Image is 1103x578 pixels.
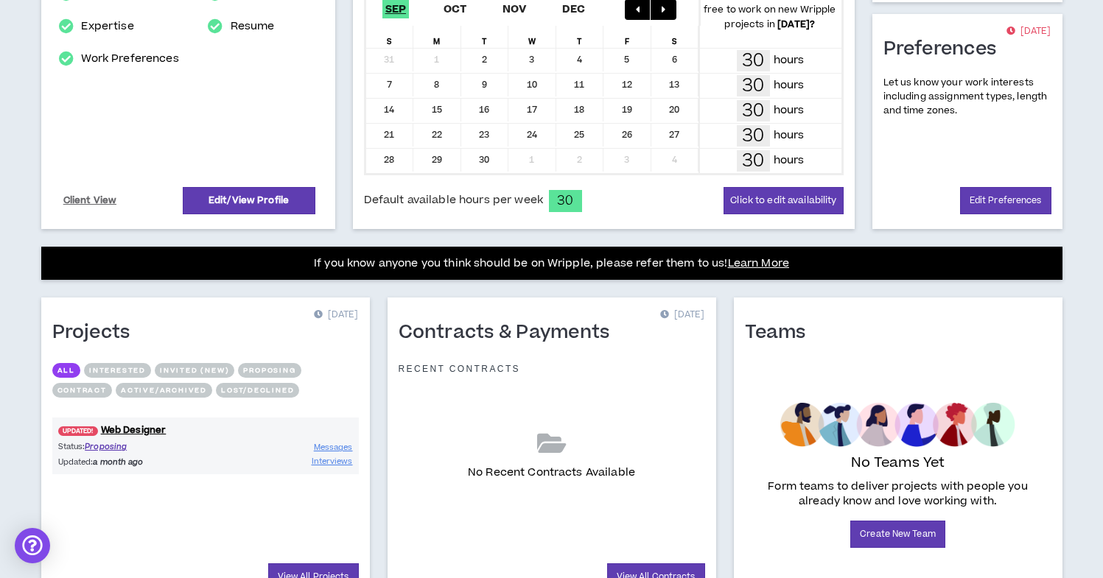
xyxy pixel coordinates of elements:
[774,127,805,144] p: hours
[85,441,127,452] span: Proposing
[58,440,206,453] p: Status:
[238,363,301,378] button: Proposing
[314,440,353,454] a: Messages
[728,255,789,271] a: Learn More
[314,442,353,453] span: Messages
[413,26,461,48] div: M
[508,26,556,48] div: W
[774,152,805,169] p: hours
[81,18,133,35] a: Expertise
[314,255,789,272] p: If you know anyone you think should be on Wripple, please refer them to us!
[1006,24,1051,39] p: [DATE]
[61,188,119,214] a: Client View
[93,457,143,468] i: a month ago
[774,52,805,68] p: hours
[364,192,543,208] span: Default available hours per week
[155,363,234,378] button: Invited (new)
[399,363,521,375] p: Recent Contracts
[231,18,275,35] a: Resume
[850,521,945,548] a: Create New Team
[468,465,635,481] p: No Recent Contracts Available
[52,363,80,378] button: All
[780,403,1015,447] img: empty
[960,187,1051,214] a: Edit Preferences
[660,308,704,323] p: [DATE]
[745,321,817,345] h1: Teams
[774,77,805,94] p: hours
[751,479,1046,509] p: Form teams to deliver projects with people you already know and love working with.
[461,26,509,48] div: T
[314,308,358,323] p: [DATE]
[116,383,212,398] button: Active/Archived
[724,187,843,214] button: Click to edit availability
[777,18,815,31] b: [DATE] ?
[312,456,353,467] span: Interviews
[556,26,604,48] div: T
[58,426,98,436] span: UPDATED!
[15,528,50,563] div: Open Intercom Messenger
[52,321,141,345] h1: Projects
[84,363,151,378] button: Interested
[52,383,112,398] button: Contract
[52,423,359,437] a: UPDATED!Web Designer
[774,102,805,119] p: hours
[883,76,1051,119] p: Let us know your work interests including assignment types, length and time zones.
[399,321,621,345] h1: Contracts & Payments
[183,187,315,214] a: Edit/View Profile
[58,456,206,468] p: Updated:
[603,26,651,48] div: F
[216,383,299,398] button: Lost/Declined
[366,26,414,48] div: S
[651,26,699,48] div: S
[81,50,178,68] a: Work Preferences
[851,453,945,473] p: No Teams Yet
[312,454,353,468] a: Interviews
[883,38,1008,61] h1: Preferences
